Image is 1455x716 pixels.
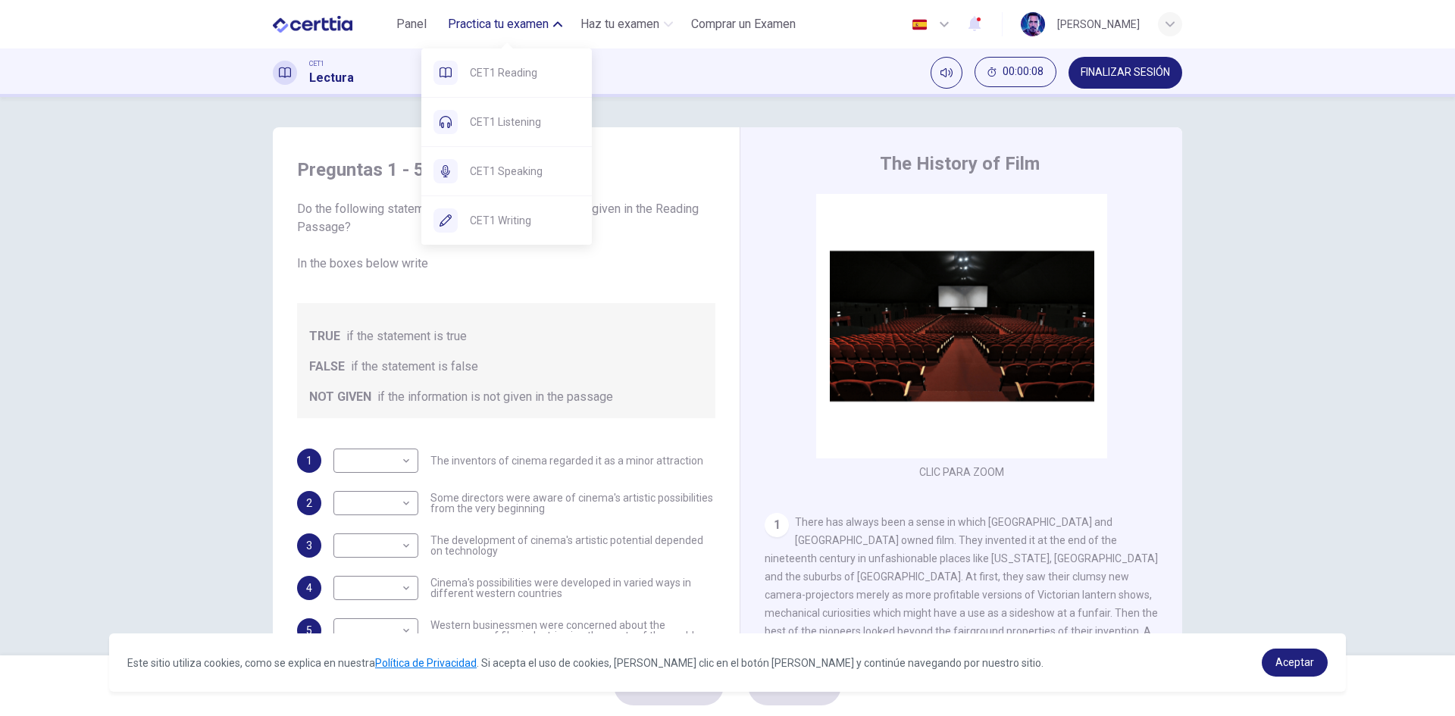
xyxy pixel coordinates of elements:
div: CET1 Speaking [421,147,592,195]
span: NOT GIVEN [309,388,371,406]
h1: Lectura [309,69,354,87]
div: cookieconsent [109,633,1346,692]
button: Panel [387,11,436,38]
span: Some directors were aware of cinema's artistic possibilities from the very beginning [430,492,715,514]
a: dismiss cookie message [1262,649,1328,677]
span: Haz tu examen [580,15,659,33]
span: Do the following statements agree with the information given in the Reading Passage? In the boxes... [297,200,715,273]
div: [PERSON_NAME] [1057,15,1140,33]
button: 00:00:08 [975,57,1056,87]
span: 4 [306,583,312,593]
span: CET1 Reading [470,64,580,82]
div: CET1 Writing [421,196,592,245]
span: The development of cinema's artistic potential depended on technology [430,535,715,556]
span: CET1 Speaking [470,162,580,180]
img: CERTTIA logo [273,9,352,39]
span: if the statement is false [351,358,478,376]
div: CET1 Reading [421,48,592,97]
span: 2 [306,498,312,508]
h4: Preguntas 1 - 5 [297,158,715,182]
span: CET1 [309,58,324,69]
span: Cinema's possibilities were developed in varied ways in different western countries [430,577,715,599]
span: 3 [306,540,312,551]
div: Ocultar [975,57,1056,89]
div: Silenciar [931,57,962,89]
span: The inventors of cinema regarded it as a minor attraction [430,455,703,466]
button: Comprar un Examen [685,11,802,38]
a: Política de Privacidad [375,657,477,669]
span: 1 [306,455,312,466]
span: CET1 Listening [470,113,580,131]
div: CET1 Listening [421,98,592,146]
h4: The History of Film [880,152,1040,176]
span: 5 [306,625,312,636]
span: FINALIZAR SESIÓN [1081,67,1170,79]
span: TRUE [309,327,340,345]
span: Western businessmen were concerned about the emergence of film industries in other parts of the w... [430,620,715,641]
div: 1 [765,513,789,537]
span: CET1 Writing [470,211,580,230]
img: es [910,19,929,30]
span: if the information is not given in the passage [377,388,613,406]
span: Aceptar [1275,656,1314,668]
span: 00:00:08 [1003,66,1044,78]
span: Practica tu examen [448,15,549,33]
span: Panel [396,15,427,33]
span: if the statement is true [346,327,467,345]
a: CERTTIA logo [273,9,387,39]
button: FINALIZAR SESIÓN [1069,57,1182,89]
span: FALSE [309,358,345,376]
img: Profile picture [1021,12,1045,36]
span: Este sitio utiliza cookies, como se explica en nuestra . Si acepta el uso de cookies, [PERSON_NAM... [127,657,1044,669]
span: Comprar un Examen [691,15,796,33]
button: Practica tu examen [442,11,568,38]
button: Haz tu examen [574,11,679,38]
